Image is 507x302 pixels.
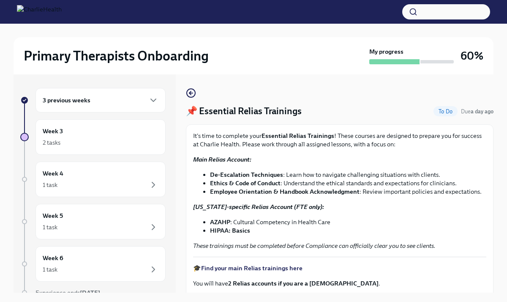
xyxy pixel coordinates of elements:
[43,138,60,147] div: 2 tasks
[35,88,166,113] div: 3 previous weeks
[369,47,403,56] strong: My progress
[461,107,493,115] span: August 18th, 2025 10:00
[210,170,486,179] li: : Learn how to navigate challenging situations with clients.
[461,48,483,63] h3: 60%
[193,203,324,211] strong: [US_STATE]-specific Relias Account (FTE only):
[43,265,57,274] div: 1 task
[228,280,379,287] strong: 2 Relias accounts if you are a [DEMOGRAPHIC_DATA]
[210,218,486,226] li: : Cultural Competency in Health Care
[193,242,435,250] em: These trainings must be completed before Compliance can officially clear you to see clients.
[210,179,281,187] strong: Ethics & Code of Conduct
[193,156,251,163] strong: Main Relias Account:
[43,253,63,263] h6: Week 6
[461,108,493,115] span: Due
[193,132,486,148] p: It's time to complete your ! These courses are designed to prepare you for success at Charlie Hea...
[20,204,166,239] a: Week 51 task
[193,264,486,272] p: 🎓
[210,227,250,234] strong: HIPAA: Basics
[20,119,166,155] a: Week 32 tasks
[17,5,62,19] img: CharlieHealth
[20,162,166,197] a: Week 41 task
[262,132,334,140] strong: Essential Relias Trainings
[193,279,486,288] p: You will have .
[43,169,63,178] h6: Week 4
[20,246,166,282] a: Week 61 task
[35,289,100,297] span: Experience ends
[471,108,493,115] strong: a day ago
[210,218,230,226] strong: AZAHP
[433,108,458,115] span: To Do
[43,181,57,189] div: 1 task
[210,179,486,187] li: : Understand the ethical standards and expectations for clinicians.
[210,171,283,178] strong: De-Escalation Techniques
[210,187,486,196] li: : Review important policies and expectations.
[43,223,57,231] div: 1 task
[80,289,100,297] strong: [DATE]
[43,126,63,136] h6: Week 3
[210,188,360,195] strong: Employee Orientation & Handbook Acknowledgment
[24,47,209,64] h2: Primary Therapists Onboarding
[43,96,90,105] h6: 3 previous weeks
[186,105,302,118] h4: 📌 Essential Relias Trainings
[201,264,303,272] a: Find your main Relias trainings here
[43,211,63,220] h6: Week 5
